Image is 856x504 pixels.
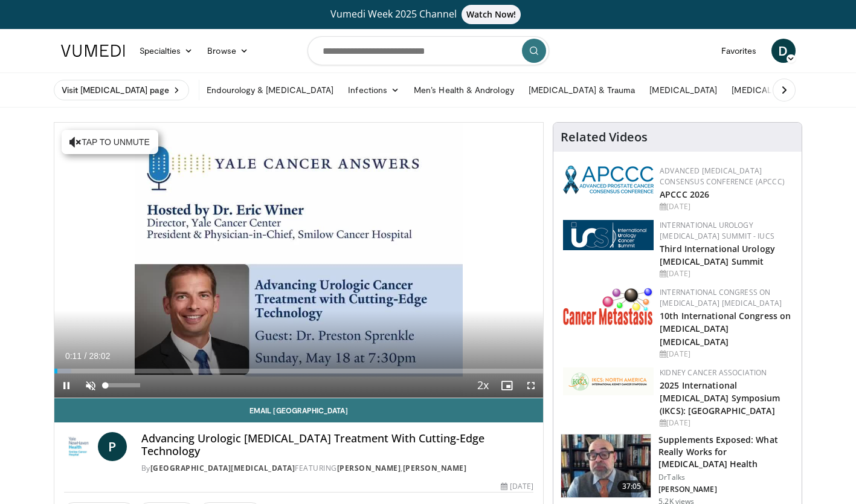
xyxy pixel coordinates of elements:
[150,463,295,473] a: [GEOGRAPHIC_DATA][MEDICAL_DATA]
[660,268,792,279] div: [DATE]
[62,130,158,154] button: Tap to unmute
[89,351,110,361] span: 28:02
[617,480,646,493] span: 37:05
[407,78,521,102] a: Men’s Health & Andrology
[65,351,82,361] span: 0:11
[561,130,648,144] h4: Related Videos
[471,373,495,398] button: Playback Rate
[141,463,534,474] div: By FEATURING ,
[54,373,79,398] button: Pause
[106,383,140,387] div: Volume Level
[519,373,543,398] button: Fullscreen
[462,5,521,24] span: Watch Now!
[54,80,190,100] a: Visit [MEDICAL_DATA] page
[660,367,767,378] a: Kidney Cancer Association
[660,287,782,308] a: International Congress on [MEDICAL_DATA] [MEDICAL_DATA]
[563,220,654,250] img: 62fb9566-9173-4071-bcb6-e47c745411c0.png.150x105_q85_autocrop_double_scale_upscale_version-0.2.png
[660,166,785,187] a: Advanced [MEDICAL_DATA] Consensus Conference (APCCC)
[658,473,794,482] p: DrTalks
[54,369,544,373] div: Progress Bar
[54,123,544,398] video-js: Video Player
[199,78,341,102] a: Endourology & [MEDICAL_DATA]
[563,287,654,325] img: 6ff8bc22-9509-4454-a4f8-ac79dd3b8976.png.150x105_q85_autocrop_double_scale_upscale_version-0.2.png
[660,220,774,241] a: International Urology [MEDICAL_DATA] Summit - IUCS
[521,78,643,102] a: [MEDICAL_DATA] & Trauma
[85,351,87,361] span: /
[337,463,401,473] a: [PERSON_NAME]
[660,418,792,428] div: [DATE]
[714,39,764,63] a: Favorites
[79,373,103,398] button: Unmute
[660,189,709,200] a: APCCC 2026
[63,5,794,24] a: Vumedi Week 2025 ChannelWatch Now!
[660,310,791,347] a: 10th International Congress on [MEDICAL_DATA] [MEDICAL_DATA]
[658,434,794,470] h3: Supplements Exposed: What Really Works for [MEDICAL_DATA] Health
[501,481,533,492] div: [DATE]
[660,349,792,360] div: [DATE]
[642,78,724,102] a: [MEDICAL_DATA]
[658,485,794,494] p: [PERSON_NAME]
[141,432,534,458] h4: Advancing Urologic [MEDICAL_DATA] Treatment With Cutting-Edge Technology
[771,39,796,63] a: D
[54,398,544,422] a: Email [GEOGRAPHIC_DATA]
[341,78,407,102] a: Infections
[563,166,654,194] img: 92ba7c40-df22-45a2-8e3f-1ca017a3d5ba.png.150x105_q85_autocrop_double_scale_upscale_version-0.2.png
[307,36,549,65] input: Search topics, interventions
[132,39,201,63] a: Specialties
[61,45,125,57] img: VuMedi Logo
[660,201,792,212] div: [DATE]
[660,380,780,416] a: 2025 International [MEDICAL_DATA] Symposium (IKCS): [GEOGRAPHIC_DATA]
[403,463,467,473] a: [PERSON_NAME]
[561,435,651,497] img: 649d3fc0-5ee3-4147-b1a3-955a692e9799.150x105_q85_crop-smart_upscale.jpg
[200,39,256,63] a: Browse
[660,243,775,267] a: Third International Urology [MEDICAL_DATA] Summit
[98,432,127,461] a: P
[64,432,93,461] img: Yale Cancer Center
[495,373,519,398] button: Enable picture-in-picture mode
[563,367,654,395] img: fca7e709-d275-4aeb-92d8-8ddafe93f2a6.png.150x105_q85_autocrop_double_scale_upscale_version-0.2.png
